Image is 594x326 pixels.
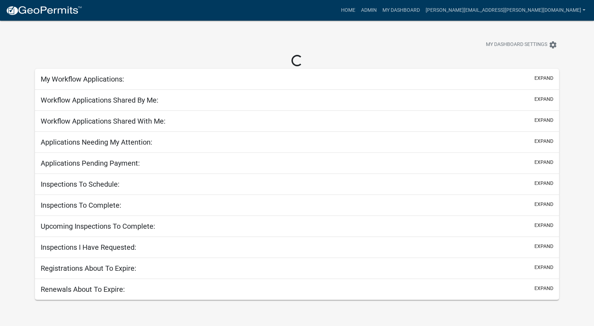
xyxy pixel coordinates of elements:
a: [PERSON_NAME][EMAIL_ADDRESS][PERSON_NAME][DOMAIN_NAME] [423,4,588,17]
h5: Workflow Applications Shared By Me: [41,96,158,104]
h5: Workflow Applications Shared With Me: [41,117,166,125]
a: My Dashboard [380,4,423,17]
button: expand [534,117,553,124]
button: expand [534,74,553,82]
h5: Inspections To Schedule: [41,180,120,188]
button: My Dashboard Settingssettings [480,38,563,52]
h5: Renewals About To Expire: [41,285,125,294]
h5: My Workflow Applications: [41,75,124,83]
h5: Applications Needing My Attention: [41,138,152,146]
button: expand [534,159,553,166]
h5: Upcoming Inspections To Complete: [41,222,155,231]
button: expand [534,264,553,271]
span: My Dashboard Settings [486,41,547,49]
h5: Inspections To Complete: [41,201,121,209]
a: Admin [358,4,380,17]
button: expand [534,285,553,292]
button: expand [534,201,553,208]
h5: Registrations About To Expire: [41,264,136,273]
button: expand [534,180,553,187]
button: expand [534,222,553,229]
a: Home [338,4,358,17]
button: expand [534,95,553,103]
button: expand [534,243,553,250]
h5: Applications Pending Payment: [41,159,140,167]
i: settings [549,41,557,49]
h5: Inspections I Have Requested: [41,243,136,252]
button: expand [534,138,553,145]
